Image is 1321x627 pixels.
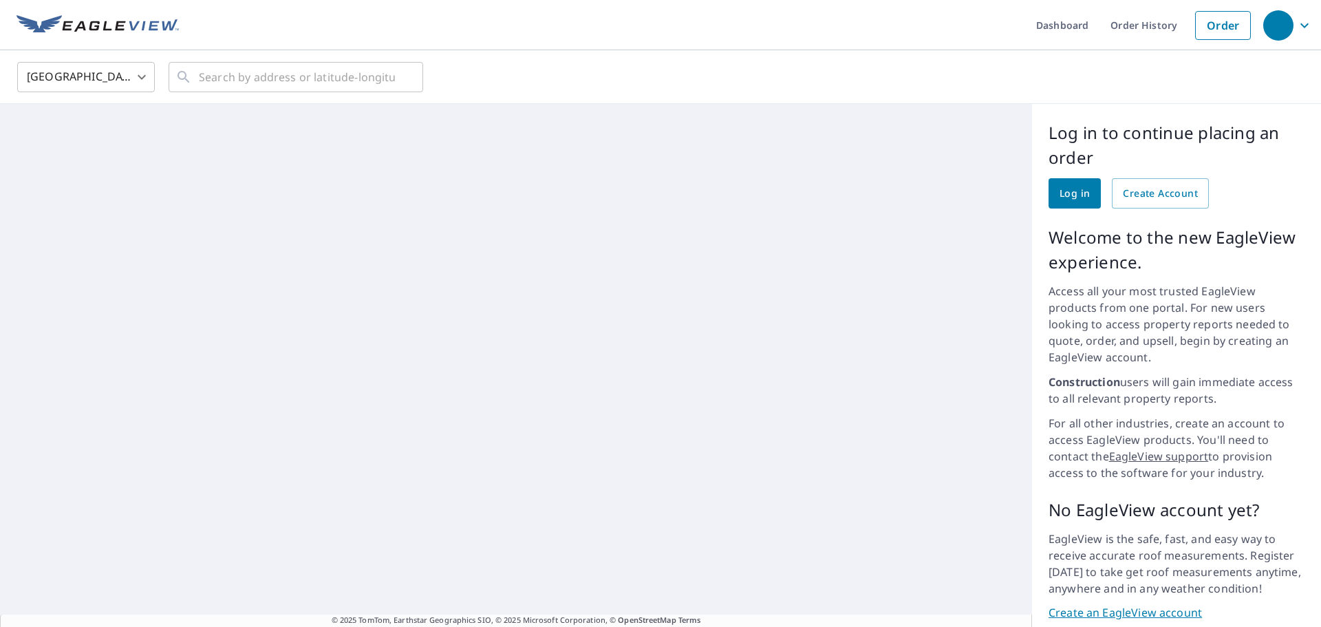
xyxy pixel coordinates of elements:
span: Create Account [1123,185,1198,202]
strong: Construction [1049,374,1120,390]
p: Access all your most trusted EagleView products from one portal. For new users looking to access ... [1049,283,1304,365]
p: Welcome to the new EagleView experience. [1049,225,1304,275]
a: OpenStreetMap [618,615,676,625]
p: For all other industries, create an account to access EagleView products. You'll need to contact ... [1049,415,1304,481]
p: Log in to continue placing an order [1049,120,1304,170]
img: EV Logo [17,15,179,36]
a: Order [1195,11,1251,40]
span: Log in [1060,185,1090,202]
span: © 2025 TomTom, Earthstar Geographics SIO, © 2025 Microsoft Corporation, © [332,615,701,626]
p: users will gain immediate access to all relevant property reports. [1049,374,1304,407]
a: Create Account [1112,178,1209,209]
a: Terms [678,615,701,625]
p: EagleView is the safe, fast, and easy way to receive accurate roof measurements. Register [DATE] ... [1049,531,1304,597]
input: Search by address or latitude-longitude [199,58,395,96]
a: Create an EagleView account [1049,605,1304,621]
a: Log in [1049,178,1101,209]
p: No EagleView account yet? [1049,498,1304,522]
div: [GEOGRAPHIC_DATA] [17,58,155,96]
a: EagleView support [1109,449,1209,464]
